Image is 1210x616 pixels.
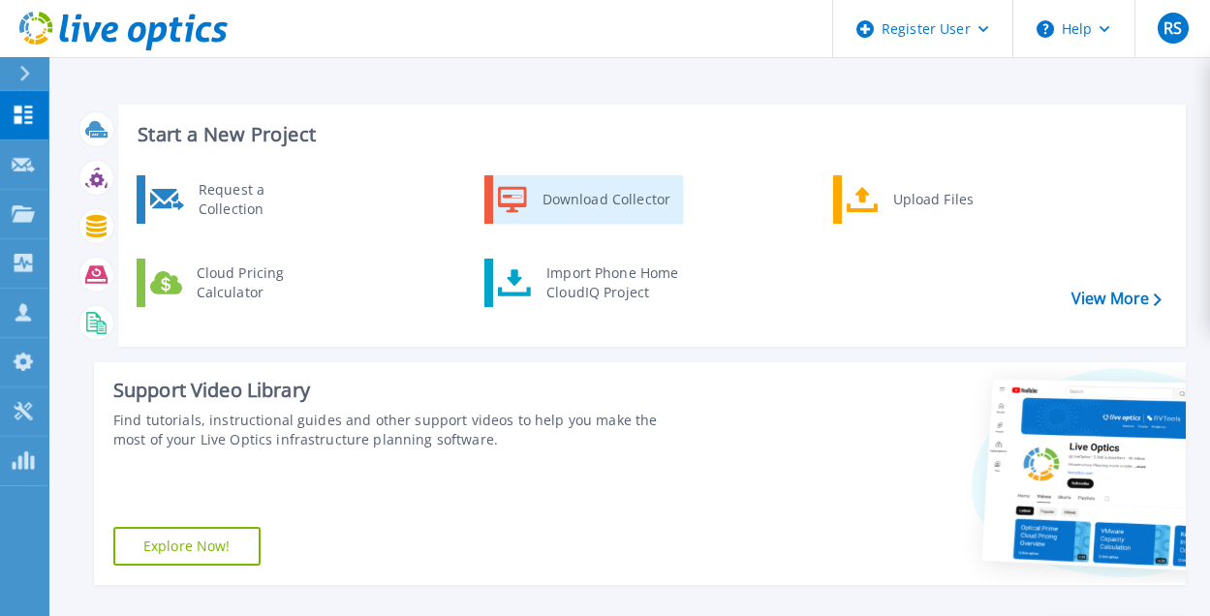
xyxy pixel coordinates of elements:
a: Cloud Pricing Calculator [137,259,335,307]
div: Support Video Library [113,378,680,403]
a: Download Collector [484,175,683,224]
span: RS [1163,20,1182,36]
a: Request a Collection [137,175,335,224]
div: Import Phone Home CloudIQ Project [537,263,688,302]
div: Upload Files [884,180,1027,219]
a: Explore Now! [113,527,261,566]
div: Download Collector [533,180,679,219]
div: Cloud Pricing Calculator [187,263,330,302]
div: Find tutorials, instructional guides and other support videos to help you make the most of your L... [113,411,680,449]
a: Upload Files [833,175,1032,224]
a: View More [1071,290,1162,308]
div: Request a Collection [189,180,330,219]
h3: Start a New Project [138,124,1161,145]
